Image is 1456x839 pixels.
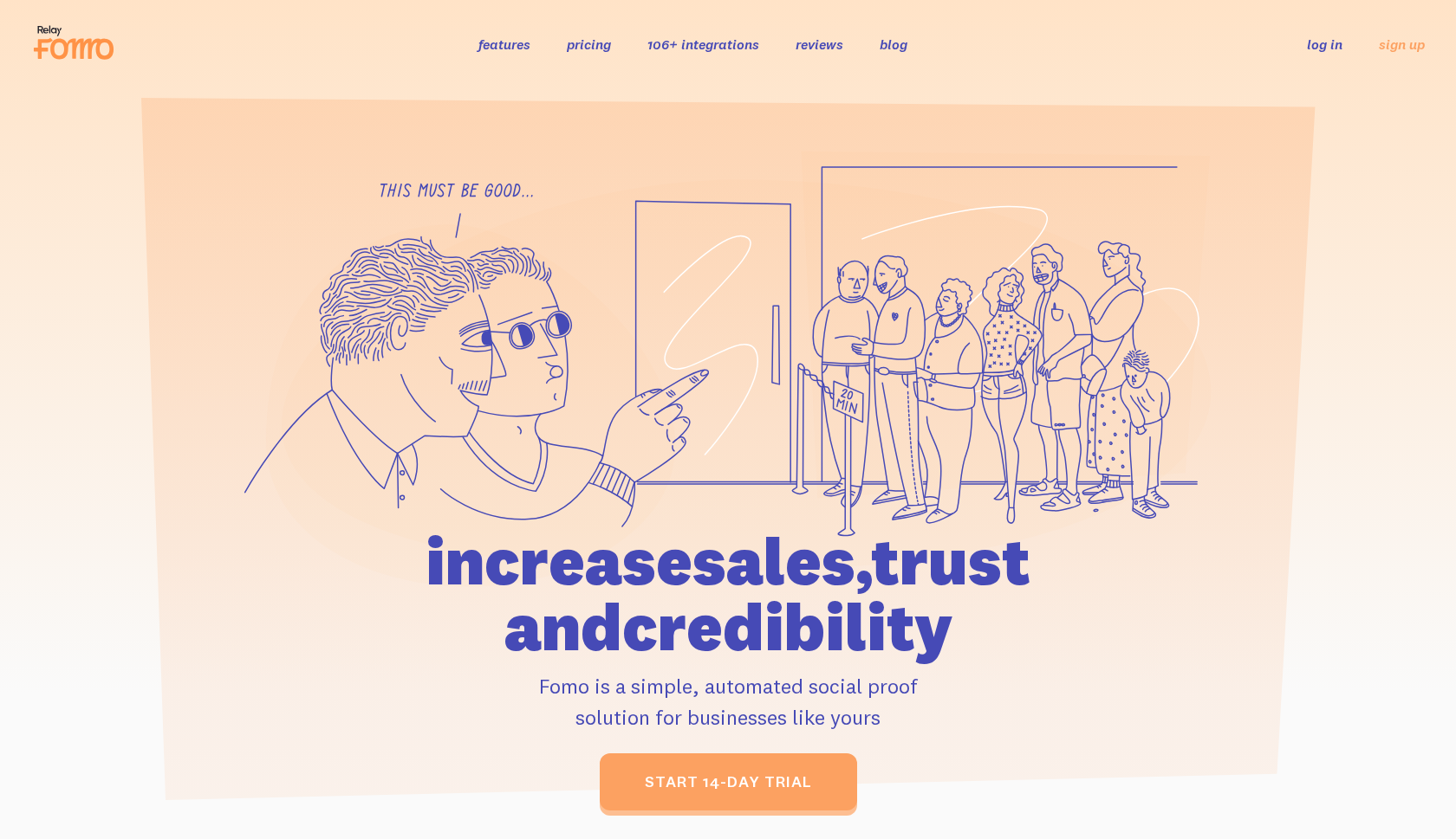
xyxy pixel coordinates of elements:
[478,35,530,53] a: features
[796,35,843,53] a: reviews
[567,35,611,53] a: pricing
[600,753,857,810] a: start 14-day trial
[880,35,907,53] a: blog
[1379,35,1425,54] a: sign up
[1307,35,1342,53] a: log in
[647,35,759,53] a: 106+ integrations
[327,670,1129,733] p: Fomo is a simple, automated social proof solution for businesses like yours
[327,528,1129,660] h1: increase sales, trust and credibility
